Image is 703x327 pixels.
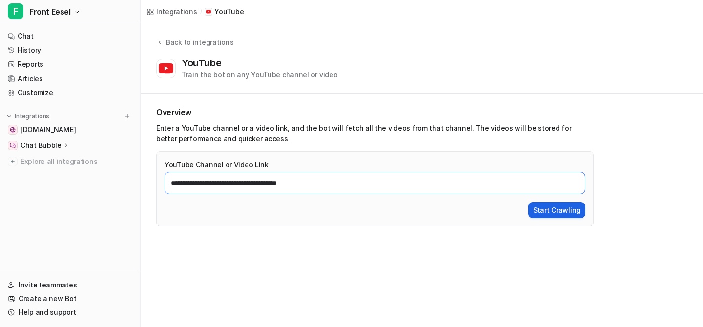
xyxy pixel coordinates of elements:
[528,202,585,218] button: Start Crawling
[8,157,18,166] img: explore all integrations
[4,155,136,168] a: Explore all integrations
[4,58,136,71] a: Reports
[4,43,136,57] a: History
[4,86,136,100] a: Customize
[124,113,131,120] img: menu_add.svg
[4,111,52,121] button: Integrations
[8,3,23,19] span: F
[21,154,132,169] span: Explore all integrations
[156,6,197,17] div: Integrations
[10,143,16,148] img: Chat Bubble
[21,125,76,135] span: [DOMAIN_NAME]
[156,123,594,143] li: Enter a YouTube channel or a video link, and the bot will fetch all the videos from that channel....
[4,123,136,137] a: sameerwasim.com[DOMAIN_NAME]
[163,37,233,47] div: Back to integrations
[156,37,233,57] button: Back to integrations
[214,7,244,17] p: YouTube
[21,141,62,150] p: Chat Bubble
[200,7,202,16] span: /
[10,127,16,133] img: sameerwasim.com
[205,7,244,17] a: YouTube iconYouTube
[159,61,173,76] img: YouTube logo
[182,57,225,69] div: YouTube
[156,107,594,117] h2: Overview
[6,113,13,120] img: expand menu
[4,306,136,319] a: Help and support
[206,9,211,14] img: YouTube icon
[15,112,49,120] p: Integrations
[146,6,197,17] a: Integrations
[4,29,136,43] a: Chat
[29,5,71,19] span: Front Eesel
[182,69,337,80] div: Train the bot on any YouTube channel or video
[4,72,136,85] a: Articles
[4,278,136,292] a: Invite teammates
[165,160,585,170] label: YouTube Channel or Video Link
[4,292,136,306] a: Create a new Bot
